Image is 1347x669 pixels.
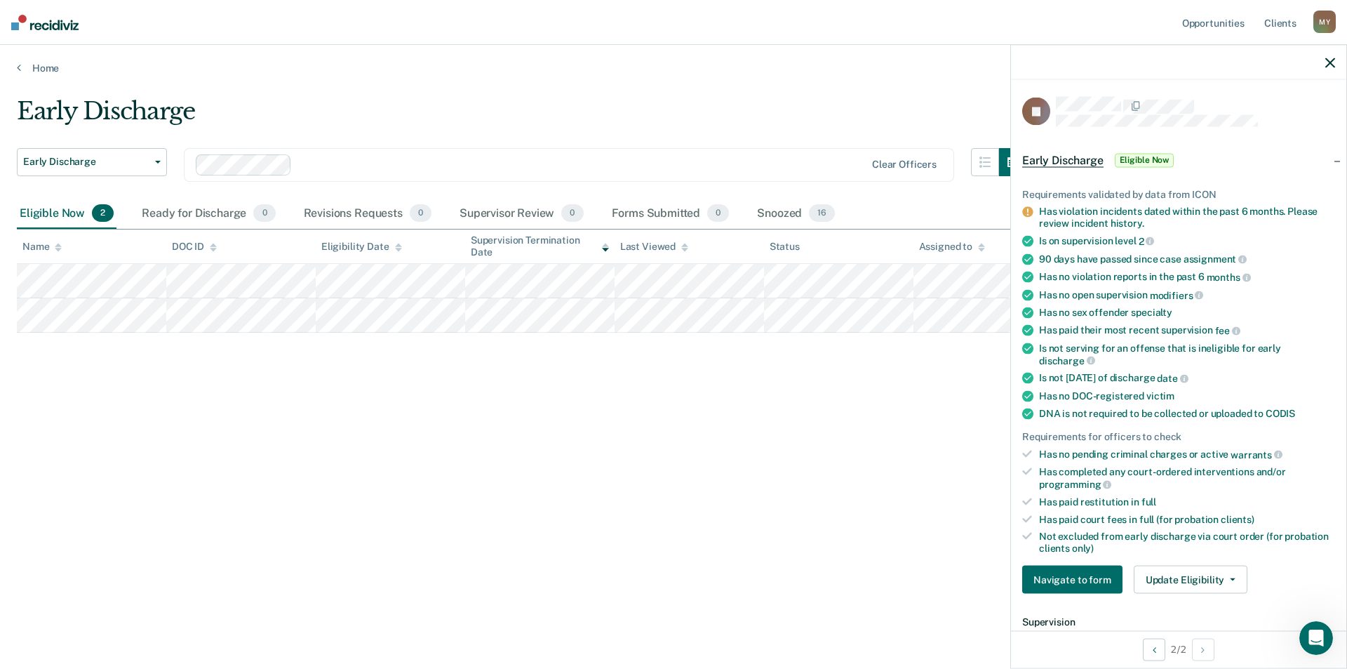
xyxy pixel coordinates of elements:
button: Next Opportunity [1192,638,1214,661]
span: programming [1039,479,1111,490]
span: fee [1215,325,1240,336]
span: 0 [410,204,431,223]
span: 0 [707,204,729,223]
div: Is not serving for an offense that is ineligible for early [1039,343,1335,366]
span: 2 [1139,235,1155,246]
span: date [1157,373,1188,384]
span: 2 [92,204,114,223]
div: Has no pending criminal charges or active [1039,448,1335,461]
span: victim [1146,390,1174,402]
div: Is on supervision level [1039,235,1335,248]
button: Navigate to form [1022,566,1122,594]
div: Status [770,241,800,253]
span: clients) [1221,513,1254,524]
span: Eligible Now [1115,153,1174,167]
div: Forms Submitted [609,199,732,230]
span: 0 [561,204,583,223]
div: Has paid restitution in [1039,496,1335,508]
div: 90 days have passed since case [1039,253,1335,265]
div: Is not [DATE] of discharge [1039,372,1335,385]
div: Has no DOC-registered [1039,390,1335,402]
span: specialty [1131,307,1172,318]
a: Navigate to form link [1022,566,1128,594]
div: Snoozed [754,199,838,230]
div: Eligible Now [17,199,116,230]
div: Has completed any court-ordered interventions and/or [1039,466,1335,490]
div: 2 / 2 [1011,630,1346,668]
div: Last Viewed [620,241,688,253]
div: Eligibility Date [321,241,402,253]
div: Has no violation reports in the past 6 [1039,271,1335,284]
div: DNA is not required to be collected or uploaded to [1039,408,1335,420]
div: Supervisor Review [457,199,587,230]
div: Has violation incidents dated within the past 6 months. Please review incident history. [1039,206,1335,230]
div: Assigned to [919,241,985,253]
span: CODIS [1266,408,1295,419]
div: Ready for Discharge [139,199,278,230]
span: Early Discharge [23,156,149,168]
div: Early DischargeEligible Now [1011,138,1346,183]
iframe: Intercom live chat [1299,621,1333,655]
span: modifiers [1150,289,1204,300]
div: Clear officers [872,159,937,171]
span: 16 [809,204,835,223]
span: warrants [1231,449,1282,460]
a: Home [17,62,1330,74]
div: Supervision Termination Date [471,234,609,258]
span: Early Discharge [1022,153,1104,167]
span: only) [1072,543,1094,554]
div: M Y [1313,11,1336,33]
div: Has paid their most recent supervision [1039,324,1335,337]
span: 0 [253,204,275,223]
div: Not excluded from early discharge via court order (for probation clients [1039,531,1335,555]
div: Requirements validated by data from ICON [1022,188,1335,200]
div: Has paid court fees in full (for probation [1039,513,1335,525]
div: Early Discharge [17,97,1027,137]
div: Name [22,241,62,253]
div: DOC ID [172,241,217,253]
button: Update Eligibility [1134,566,1247,594]
span: assignment [1184,253,1247,265]
img: Recidiviz [11,15,79,30]
div: Has no open supervision [1039,289,1335,301]
span: full [1141,496,1156,507]
div: Requirements for officers to check [1022,431,1335,443]
div: Revisions Requests [301,199,434,230]
span: discharge [1039,355,1095,366]
dt: Supervision [1022,616,1335,628]
div: Has no sex offender [1039,307,1335,319]
button: Previous Opportunity [1143,638,1165,661]
span: months [1207,272,1251,283]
